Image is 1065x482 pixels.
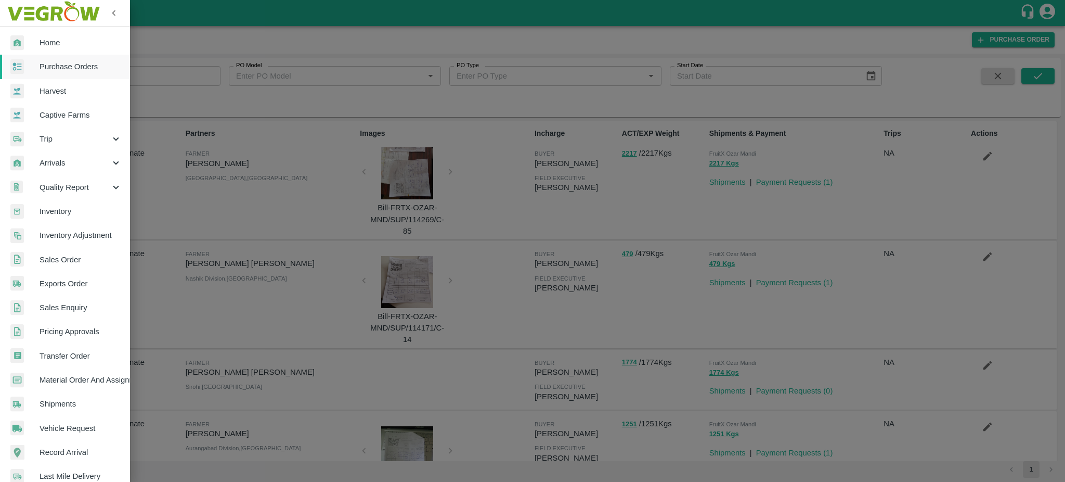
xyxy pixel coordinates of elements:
img: harvest [10,107,24,123]
img: harvest [10,83,24,99]
img: whArrival [10,35,24,50]
img: delivery [10,132,24,147]
span: Record Arrival [40,447,122,458]
img: inventory [10,228,24,243]
span: Arrivals [40,157,110,169]
span: Pricing Approvals [40,326,122,337]
img: vehicle [10,421,24,436]
span: Purchase Orders [40,61,122,72]
span: Transfer Order [40,350,122,362]
span: Inventory [40,206,122,217]
img: qualityReport [10,181,23,194]
img: recordArrival [10,445,24,460]
span: Home [40,37,122,48]
img: reciept [10,59,24,74]
img: whInventory [10,204,24,219]
img: sales [10,324,24,339]
span: Last Mile Delivery [40,471,122,482]
img: shipments [10,276,24,291]
span: Captive Farms [40,109,122,121]
img: whArrival [10,156,24,171]
span: Vehicle Request [40,423,122,434]
span: Trip [40,133,110,145]
span: Sales Enquiry [40,302,122,313]
span: Quality Report [40,182,110,193]
img: sales [10,252,24,267]
span: Sales Order [40,254,122,265]
img: centralMaterial [10,373,24,388]
img: shipments [10,397,24,412]
span: Material Order And Assignment [40,374,122,386]
img: whTransfer [10,348,24,363]
span: Exports Order [40,278,122,289]
img: sales [10,300,24,315]
span: Inventory Adjustment [40,230,122,241]
span: Harvest [40,85,122,97]
span: Shipments [40,398,122,410]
